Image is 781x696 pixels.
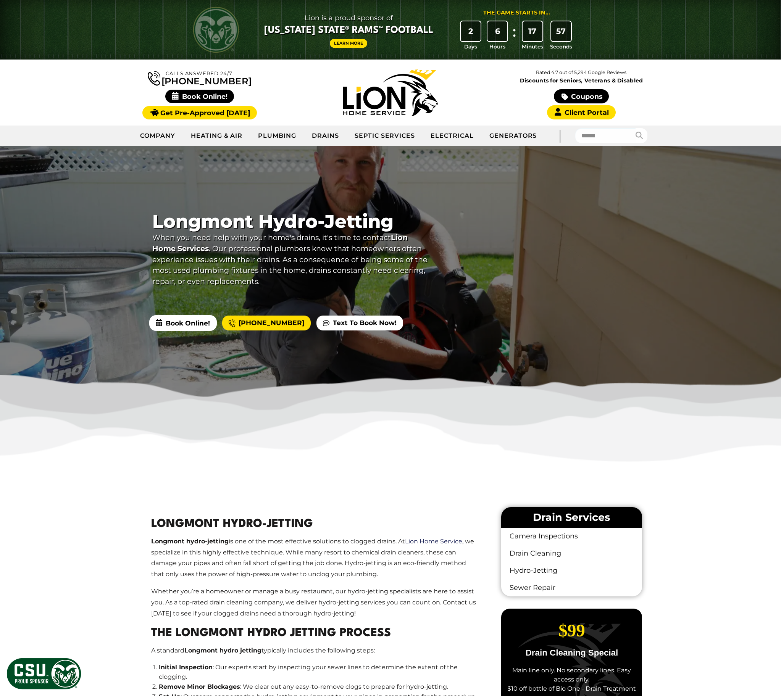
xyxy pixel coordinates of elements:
[482,126,545,145] a: Generators
[132,126,183,145] a: Company
[152,211,430,232] span: Longmont Hydro-Jetting
[489,43,505,50] span: Hours
[550,43,572,50] span: Seconds
[501,507,642,528] li: Drain Services
[405,538,462,545] a: Lion Home Service
[159,683,240,690] strong: Remove Minor Blockages
[142,106,257,119] a: Get Pre-Approved [DATE]
[151,645,479,656] p: A standard typically includes the following steps:
[148,69,252,86] a: [PHONE_NUMBER]
[152,232,430,287] p: When you need help with your home's drains, it's time to contact . Our professional plumbers know...
[304,126,347,145] a: Drains
[501,528,642,545] a: Camera Inspections
[347,126,423,145] a: Septic Services
[507,649,636,657] p: Drain Cleaning Special
[264,12,433,24] span: Lion is a proud sponsor of
[486,68,677,77] p: Rated 4.7 out of 5,294 Google Reviews
[554,89,609,103] a: Coupons
[6,657,82,690] img: CSU Sponsor Badge
[151,516,479,533] h1: Longmont Hydro-Jetting
[511,21,518,51] div: :
[159,662,479,682] li: : Our experts start by inspecting your sewer lines to determine the extent of the clogging.
[423,126,482,145] a: Electrical
[544,126,575,146] div: |
[151,586,479,619] p: Whether you’re a homeowner or manage a busy restaurant, our hydro-jetting specialists are here to...
[501,579,642,596] a: Sewer Repair
[522,43,543,50] span: Minutes
[165,90,234,103] span: Book Online!
[151,625,479,642] h2: The Longmont Hydro Jetting Process
[250,126,304,145] a: Plumbing
[487,21,507,41] div: 6
[523,21,542,41] div: 17
[151,536,479,580] p: is one of the most effective solutions to clogged drains. At , we specialize in this highly effec...
[151,538,229,545] strong: Longmont hydro-jetting
[483,9,550,17] div: The Game Starts in...
[149,315,216,330] span: Book Online!
[316,316,403,331] a: Text To Book Now!
[343,69,438,116] img: Lion Home Service
[159,664,213,671] strong: Initial Inspection
[507,666,636,693] div: Main line only. No secondary lines. Easy access only. $10 off bottle of Bio One - Drain Treatment
[193,7,239,53] img: CSU Rams logo
[461,21,481,41] div: 2
[487,78,675,83] span: Discounts for Seniors, Veterans & Disabled
[547,105,616,119] a: Client Portal
[183,126,250,145] a: Heating & Air
[558,621,585,640] span: $99
[330,39,367,48] a: Learn More
[501,562,642,579] a: Hydro-Jetting
[501,545,642,562] a: Drain Cleaning
[551,21,571,41] div: 57
[184,647,261,654] strong: Longmont hydro jetting
[222,316,311,331] a: [PHONE_NUMBER]
[264,24,433,37] span: [US_STATE] State® Rams™ Football
[152,233,408,253] strong: Lion Home Services
[159,682,479,692] li: : We clear out any easy-to-remove clogs to prepare for hydro-jetting.
[464,43,477,50] span: Days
